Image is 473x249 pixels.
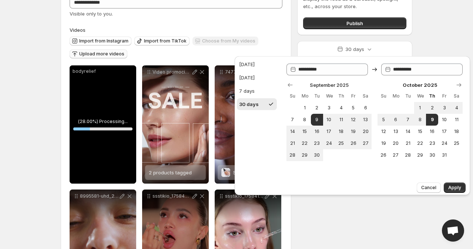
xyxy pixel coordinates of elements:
[311,126,323,137] button: Tuesday September 16 2025
[429,93,435,99] span: Th
[326,129,332,134] span: 17
[323,102,335,114] button: Wednesday September 3 2025
[225,69,264,75] p: 7477895-uhd_2160_3840_24fps
[335,126,347,137] button: Thursday September 18 2025
[441,105,447,111] span: 3
[450,90,463,102] th: Saturday
[289,129,296,134] span: 14
[326,93,332,99] span: We
[302,117,308,123] span: 8
[335,90,347,102] th: Thursday
[289,140,296,146] span: 21
[426,126,438,137] button: Thursday October 16 2025
[402,149,414,161] button: Tuesday October 28 2025
[299,149,311,161] button: Monday September 29 2025
[299,137,311,149] button: Monday September 22 2025
[393,129,399,134] span: 13
[450,126,463,137] button: Saturday October 18 2025
[380,117,387,123] span: 5
[134,37,189,45] button: Import from TikTok
[326,117,332,123] span: 10
[314,105,320,111] span: 2
[350,117,356,123] span: 12
[402,90,414,102] th: Tuesday
[286,114,299,126] button: Sunday September 7 2025
[453,93,460,99] span: Sa
[380,93,387,99] span: Su
[393,152,399,158] span: 27
[311,90,323,102] th: Tuesday
[393,117,399,123] span: 6
[380,129,387,134] span: 12
[417,140,423,146] span: 22
[414,137,426,149] button: Wednesday October 22 2025
[70,50,127,58] button: Upload more videos
[441,152,447,158] span: 31
[453,129,460,134] span: 18
[345,45,364,53] p: 30 days
[380,152,387,158] span: 26
[441,140,447,146] span: 24
[338,93,344,99] span: Th
[347,114,359,126] button: Friday September 12 2025
[73,68,133,74] p: bodyrelief
[347,102,359,114] button: Friday September 5 2025
[215,65,281,184] div: 7477895-uhd_2160_3840_24fpsSkinRelief™ Snail Repair – 150ml 96% Advanced Mucin SerumSkinRelief™ S...
[286,90,299,102] th: Sunday
[362,117,369,123] span: 13
[70,65,136,184] div: bodyrelief(28.00%) Processing...28%
[239,87,255,95] div: 7 days
[286,126,299,137] button: Sunday September 14 2025
[414,90,426,102] th: Wednesday
[326,105,332,111] span: 3
[414,126,426,137] button: Wednesday October 15 2025
[314,93,320,99] span: Tu
[142,65,209,184] div: Video promocional2 products tagged
[390,90,402,102] th: Monday
[441,93,447,99] span: Fr
[438,126,450,137] button: Friday October 17 2025
[311,114,323,126] button: Start of range Tuesday September 9 2025
[286,137,299,149] button: Sunday September 21 2025
[362,105,369,111] span: 6
[346,20,363,27] span: Publish
[442,219,464,242] div: Open chat
[70,11,113,17] span: Visible only to you.
[414,114,426,126] button: Wednesday October 8 2025
[323,137,335,149] button: Wednesday September 24 2025
[299,114,311,126] button: Monday September 8 2025
[429,152,435,158] span: 30
[225,193,264,199] p: ssstikio_1758413664000
[405,129,411,134] span: 14
[314,117,320,123] span: 9
[378,114,390,126] button: Sunday October 5 2025
[289,152,296,158] span: 28
[314,152,320,158] span: 30
[303,17,406,29] button: Publish
[299,102,311,114] button: Monday September 1 2025
[362,93,369,99] span: Sa
[417,117,423,123] span: 8
[426,149,438,161] button: Thursday October 30 2025
[429,105,435,111] span: 2
[438,90,450,102] th: Friday
[450,114,463,126] button: Saturday October 11 2025
[429,129,435,134] span: 16
[350,129,356,134] span: 19
[286,149,299,161] button: Sunday September 28 2025
[402,126,414,137] button: Tuesday October 14 2025
[359,126,372,137] button: Saturday September 20 2025
[448,185,461,191] span: Apply
[326,140,332,146] span: 24
[314,140,320,146] span: 23
[323,126,335,137] button: Wednesday September 17 2025
[302,140,308,146] span: 22
[239,74,255,81] div: [DATE]
[393,140,399,146] span: 20
[79,51,124,57] span: Upload more videos
[426,102,438,114] button: Thursday October 2 2025
[311,149,323,161] button: Tuesday September 30 2025
[438,137,450,149] button: Friday October 24 2025
[152,193,191,199] p: ssstikio_1758409838775
[438,102,450,114] button: Friday October 3 2025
